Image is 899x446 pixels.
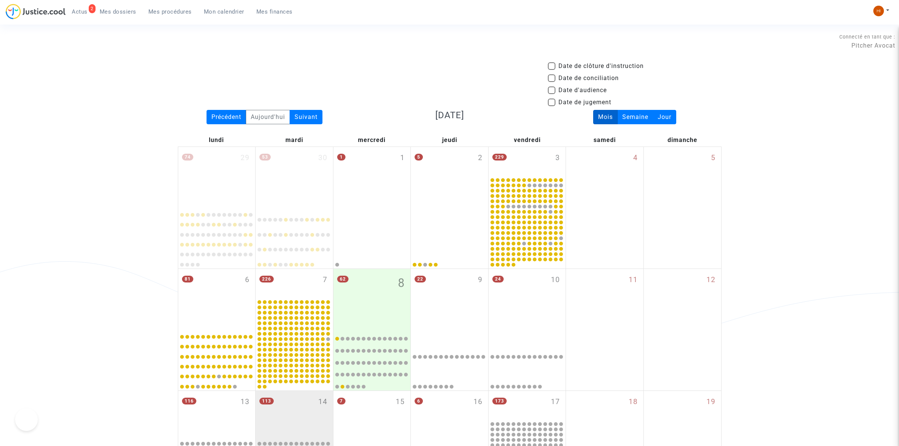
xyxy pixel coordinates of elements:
div: mercredi [333,134,411,147]
span: 24 [492,276,504,282]
span: 74 [182,154,193,160]
a: 2Actus [66,6,94,17]
span: 12 [706,275,715,286]
div: Aujourd'hui [246,110,290,124]
span: 10 [551,275,560,286]
span: 22 [415,276,426,282]
span: 7 [337,398,345,404]
span: Mes dossiers [100,8,136,15]
a: Mon calendrier [198,6,250,17]
span: Actus [72,8,88,15]
div: jeudi octobre 16, 6 events, click to expand [411,391,488,440]
h3: [DATE] [363,110,537,121]
span: Mes finances [256,8,293,15]
div: vendredi octobre 3, 229 events, click to expand [489,147,566,176]
span: 18 [629,397,638,407]
span: 6 [245,275,250,286]
div: mardi septembre 30, 53 events, click to expand [256,147,333,207]
div: vendredi octobre 17, 173 events, click to expand [489,391,566,420]
div: jeudi octobre 2, 5 events, click to expand [411,147,488,207]
span: 229 [492,154,507,160]
div: samedi octobre 4 [566,147,643,269]
div: dimanche octobre 12 [644,269,721,390]
div: samedi [566,134,644,147]
div: Semaine [617,110,653,124]
a: Mes procédures [142,6,198,17]
span: 16 [473,397,483,407]
span: 19 [706,397,715,407]
div: mercredi octobre 8, 62 events, click to expand [333,269,411,329]
div: vendredi octobre 10, 24 events, click to expand [489,269,566,329]
div: lundi [178,134,256,147]
a: Mes dossiers [94,6,142,17]
span: Date de jugement [558,98,611,107]
span: 5 [711,153,715,164]
div: mercredi octobre 15, 7 events, click to expand [333,391,411,440]
span: 62 [337,276,348,282]
div: mardi [255,134,333,147]
span: 1 [337,154,345,160]
span: Date d'audience [558,86,607,95]
span: 8 [398,275,405,292]
div: jeudi [411,134,489,147]
div: jeudi octobre 9, 22 events, click to expand [411,269,488,329]
div: 2 [89,4,96,13]
span: 113 [259,398,274,404]
img: fc99b196863ffcca57bb8fe2645aafd9 [873,6,884,16]
span: 1 [400,153,405,164]
span: Date de clôture d'instruction [558,62,644,71]
img: jc-logo.svg [6,4,66,19]
span: Date de conciliation [558,74,619,83]
span: 6 [415,398,423,404]
span: 2 [478,153,483,164]
iframe: Help Scout Beacon - Open [15,408,38,431]
span: 226 [259,276,274,282]
div: Jour [653,110,676,124]
span: Mes procédures [148,8,192,15]
div: mardi octobre 14, 113 events, click to expand [256,391,333,440]
span: Mon calendrier [204,8,244,15]
span: 4 [633,153,638,164]
div: Précédent [207,110,246,124]
div: dimanche [644,134,722,147]
span: 17 [551,397,560,407]
span: 9 [478,275,483,286]
div: vendredi [488,134,566,147]
span: 14 [318,397,327,407]
span: 7 [323,275,327,286]
span: Connecté en tant que : [839,34,895,40]
div: lundi octobre 6, 81 events, click to expand [178,269,256,329]
div: lundi octobre 13, 116 events, click to expand [178,391,256,440]
div: Suivant [290,110,322,124]
span: 30 [318,153,327,164]
a: Mes finances [250,6,299,17]
div: mercredi octobre 1, One event, click to expand [333,147,411,207]
span: 3 [555,153,560,164]
span: 15 [396,397,405,407]
span: 5 [415,154,423,160]
span: 13 [241,397,250,407]
span: 53 [259,154,271,160]
span: 173 [492,398,507,404]
span: 116 [182,398,196,404]
div: samedi octobre 11 [566,269,643,390]
span: 11 [629,275,638,286]
div: Mois [593,110,618,124]
div: mardi octobre 7, 226 events, click to expand [256,269,333,298]
span: 29 [241,153,250,164]
span: 81 [182,276,193,282]
div: lundi septembre 29, 74 events, click to expand [178,147,256,207]
div: dimanche octobre 5 [644,147,721,269]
